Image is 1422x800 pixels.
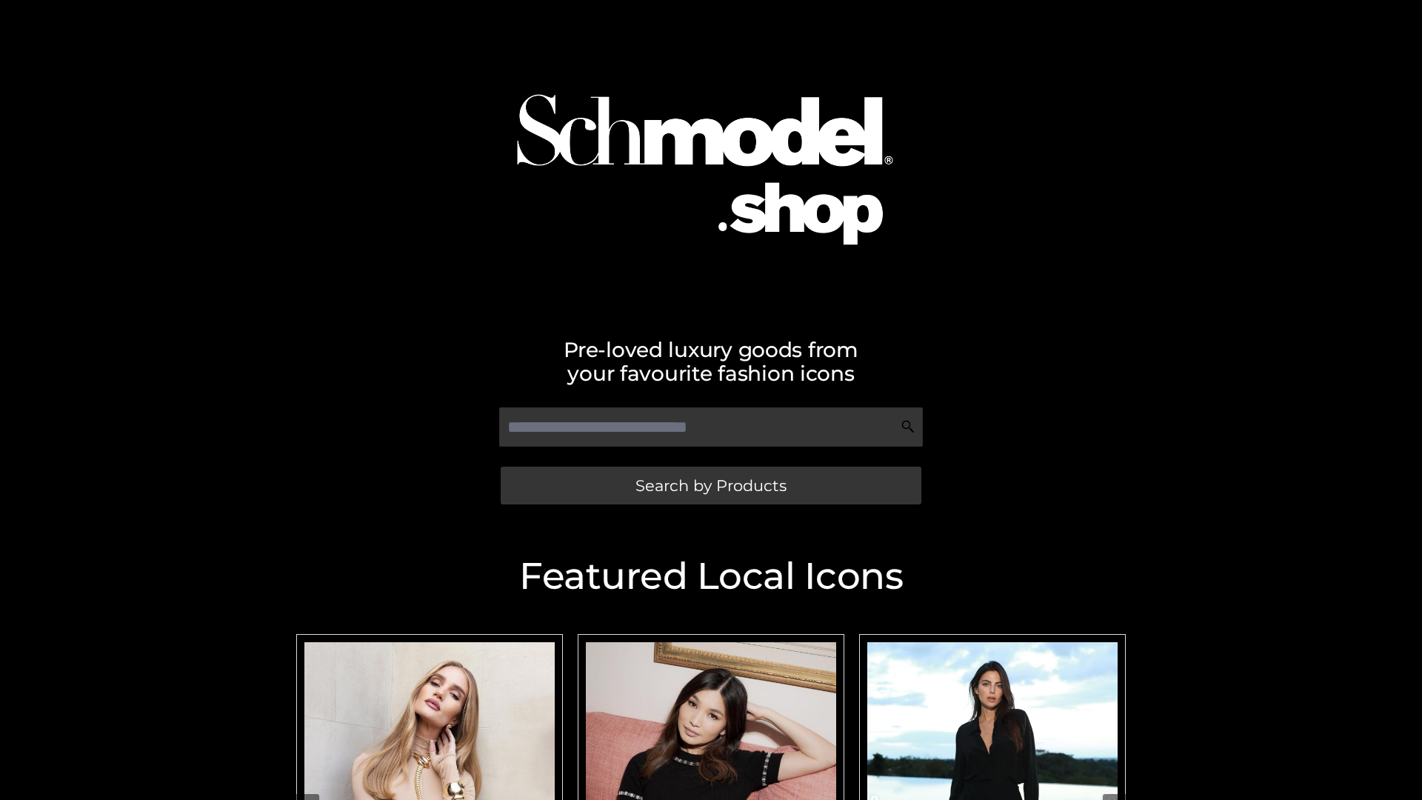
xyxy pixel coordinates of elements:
span: Search by Products [635,478,787,493]
a: Search by Products [501,467,921,504]
h2: Featured Local Icons​ [289,558,1133,595]
h2: Pre-loved luxury goods from your favourite fashion icons [289,338,1133,385]
img: Search Icon [901,419,915,434]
